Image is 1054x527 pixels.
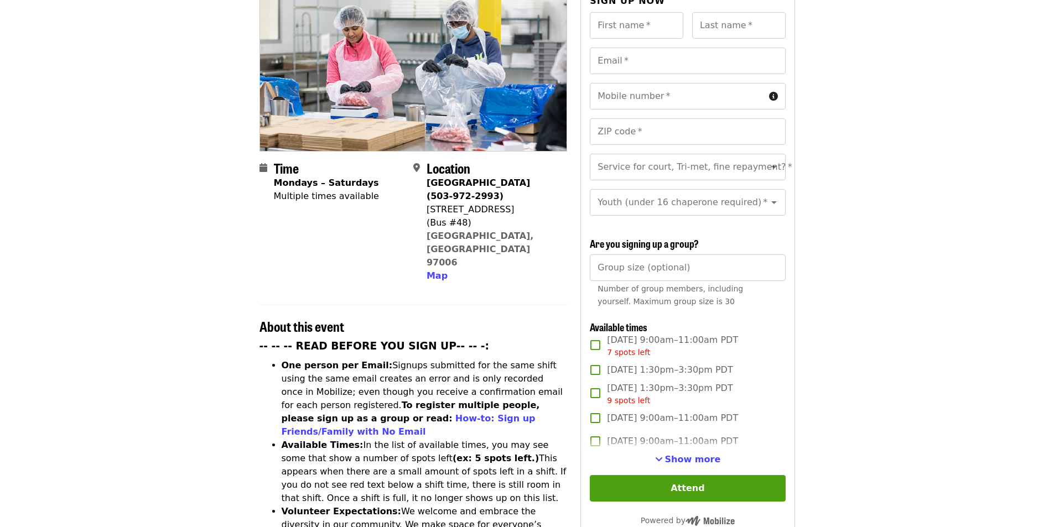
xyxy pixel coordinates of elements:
i: calendar icon [259,163,267,173]
strong: Mondays – Saturdays [274,178,379,188]
button: See more timeslots [655,453,721,466]
span: [DATE] 1:30pm–3:30pm PDT [607,363,733,377]
a: [GEOGRAPHIC_DATA], [GEOGRAPHIC_DATA] 97006 [427,231,534,268]
span: [DATE] 9:00am–11:00am PDT [607,333,738,358]
span: Are you signing up a group? [590,236,699,251]
i: circle-info icon [769,91,778,102]
strong: [GEOGRAPHIC_DATA] (503-972-2993) [427,178,530,201]
span: Show more [665,454,721,465]
span: [DATE] 9:00am–11:00am PDT [607,411,738,425]
span: Number of group members, including yourself. Maximum group size is 30 [598,284,743,306]
span: About this event [259,316,344,336]
span: [DATE] 9:00am–11:00am PDT [607,435,738,448]
button: Open [766,159,782,175]
span: Time [274,158,299,178]
input: Last name [692,12,786,39]
li: Signups submitted for the same shift using the same email creates an error and is only recorded o... [282,359,568,439]
span: Map [427,270,448,281]
strong: (ex: 5 spots left.) [453,453,539,463]
strong: Volunteer Expectations: [282,506,402,516]
strong: To register multiple people, please sign up as a group or read: [282,400,540,424]
div: Multiple times available [274,190,379,203]
input: Email [590,48,785,74]
span: Powered by [641,516,735,525]
i: map-marker-alt icon [413,163,420,173]
strong: -- -- -- READ BEFORE YOU SIGN UP-- -- -: [259,340,490,352]
button: Attend [590,475,785,502]
div: (Bus #48) [427,216,558,229]
input: First name [590,12,683,39]
li: In the list of available times, you may see some that show a number of spots left This appears wh... [282,439,568,505]
button: Open [766,195,782,210]
strong: One person per Email: [282,360,393,371]
span: [DATE] 1:30pm–3:30pm PDT [607,382,733,406]
a: How-to: Sign up Friends/Family with No Email [282,413,536,437]
input: Mobile number [590,83,764,109]
span: 9 spots left [607,396,650,405]
button: Map [427,269,448,283]
div: [STREET_ADDRESS] [427,203,558,216]
input: ZIP code [590,118,785,145]
input: [object Object] [590,254,785,281]
span: Location [427,158,470,178]
img: Powered by Mobilize [686,516,735,526]
strong: Available Times: [282,440,364,450]
span: Available times [590,320,647,334]
span: 7 spots left [607,348,650,357]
